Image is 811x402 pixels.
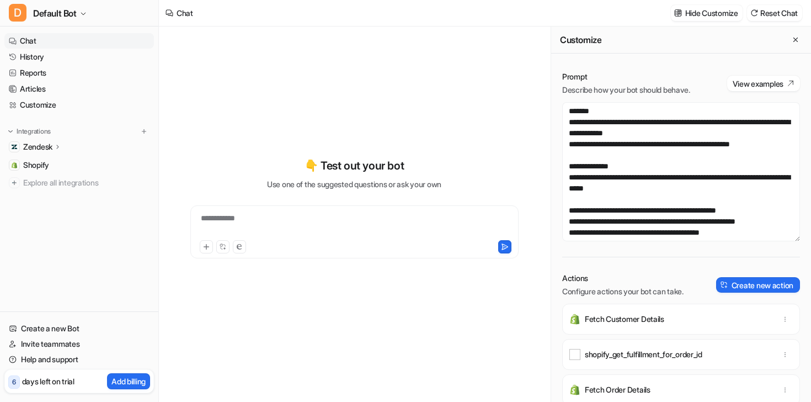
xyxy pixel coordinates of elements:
a: Help and support [4,352,154,367]
p: Zendesk [23,141,52,152]
a: Explore all integrations [4,175,154,191]
button: Close flyout [789,33,802,46]
span: D [9,4,26,22]
img: Fetch Customer Details icon [569,314,580,325]
button: Create new action [716,277,800,293]
img: create-action-icon.svg [721,281,728,289]
img: shopify_get_fulfillment_for_order_id icon [569,349,580,360]
a: Create a new Bot [4,321,154,336]
img: reset [750,9,758,17]
span: Shopify [23,160,49,171]
img: menu_add.svg [140,128,148,135]
button: Add billing [107,373,150,389]
a: Reports [4,65,154,81]
p: Actions [562,273,684,284]
div: Chat [177,7,193,19]
span: Default Bot [33,6,77,21]
a: Articles [4,81,154,97]
button: Integrations [4,126,54,137]
p: Hide Customize [685,7,738,19]
button: Reset Chat [747,5,802,21]
p: 👇 Test out your bot [305,157,404,174]
img: customize [674,9,682,17]
p: Use one of the suggested questions or ask your own [267,178,441,190]
button: Hide Customize [671,5,743,21]
span: Explore all integrations [23,174,150,192]
p: Configure actions your bot can take. [562,286,684,297]
p: Integrations [17,127,51,136]
p: 6 [12,377,16,387]
img: Fetch Order Details icon [569,384,580,395]
img: Shopify [11,162,18,168]
p: Fetch Order Details [585,384,650,395]
p: shopify_get_fulfillment_for_order_id [585,349,702,360]
p: days left on trial [22,375,74,387]
a: Customize [4,97,154,113]
p: Prompt [562,71,690,82]
p: Fetch Customer Details [585,314,664,325]
a: Chat [4,33,154,49]
img: Zendesk [11,144,18,150]
p: Add billing [111,375,146,387]
a: History [4,49,154,65]
p: Describe how your bot should behave. [562,84,690,96]
a: Invite teammates [4,336,154,352]
img: expand menu [7,128,14,135]
h2: Customize [560,34,601,45]
a: ShopifyShopify [4,157,154,173]
button: View examples [727,76,800,91]
img: explore all integrations [9,177,20,188]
